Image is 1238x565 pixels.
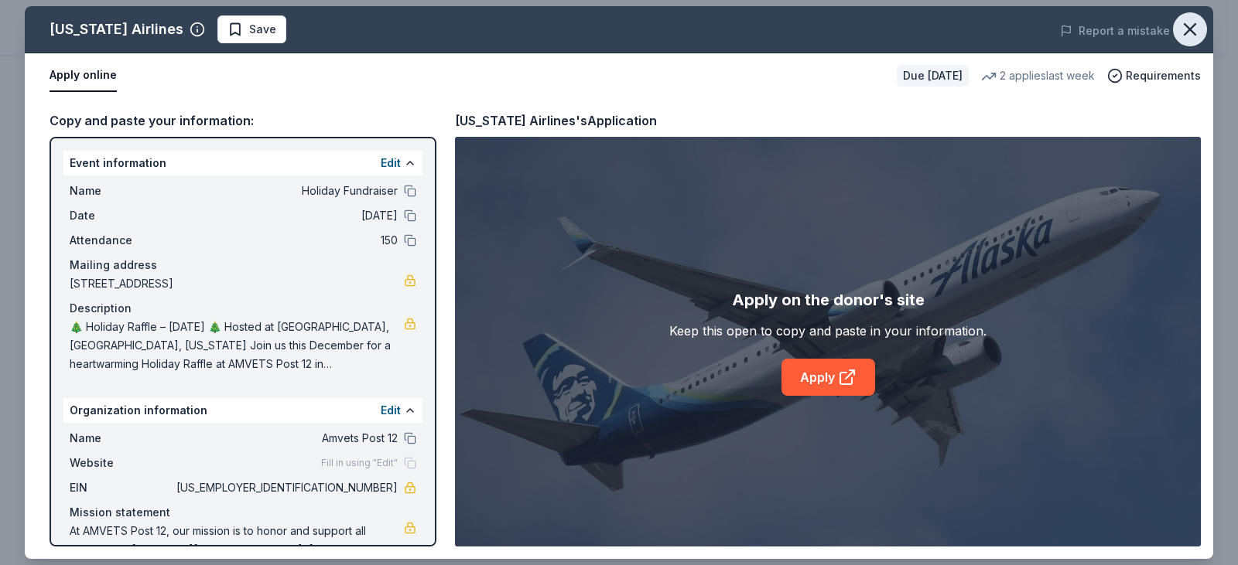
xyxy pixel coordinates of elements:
[70,299,416,318] div: Description
[63,151,422,175] div: Event information
[1060,22,1170,40] button: Report a mistake
[173,429,398,448] span: Amvets Post 12
[732,288,925,312] div: Apply on the donor's site
[173,182,398,200] span: Holiday Fundraiser
[70,318,404,373] span: 🎄 Holiday Raffle – [DATE] 🎄 Hosted at [GEOGRAPHIC_DATA], [GEOGRAPHIC_DATA], [US_STATE] Join us th...
[173,478,398,497] span: [US_EMPLOYER_IDENTIFICATION_NUMBER]
[70,503,416,522] div: Mission statement
[249,20,276,39] span: Save
[1107,66,1201,85] button: Requirements
[981,66,1095,85] div: 2 applies last week
[1126,66,1201,85] span: Requirements
[173,206,398,225] span: [DATE]
[70,256,416,274] div: Mailing address
[50,17,183,42] div: [US_STATE] Airlines
[897,65,969,87] div: Due [DATE]
[70,429,173,448] span: Name
[781,359,875,396] a: Apply
[217,15,286,43] button: Save
[455,111,657,131] div: [US_STATE] Airlines's Application
[70,274,404,293] span: [STREET_ADDRESS]
[381,401,401,420] button: Edit
[70,206,173,225] span: Date
[50,111,436,131] div: Copy and paste your information:
[70,231,173,250] span: Attendance
[70,454,173,472] span: Website
[50,60,117,92] button: Apply online
[70,182,173,200] span: Name
[63,398,422,423] div: Organization information
[669,322,987,340] div: Keep this open to copy and paste in your information.
[381,154,401,172] button: Edit
[173,231,398,250] span: 150
[321,457,398,469] span: Fill in using "Edit"
[70,478,173,497] span: EIN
